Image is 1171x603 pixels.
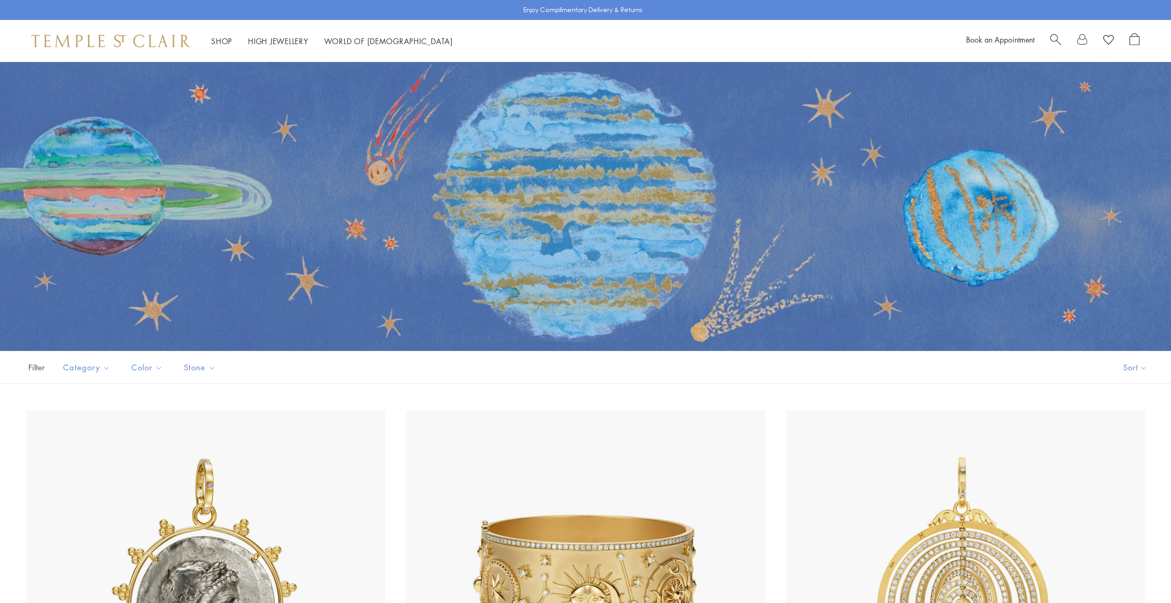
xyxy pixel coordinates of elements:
[966,34,1034,45] a: Book an Appointment
[1103,33,1114,49] a: View Wishlist
[176,356,224,379] button: Stone
[1050,33,1061,49] a: Search
[248,36,308,46] a: High JewelleryHigh Jewellery
[55,356,118,379] button: Category
[58,361,118,374] span: Category
[324,36,453,46] a: World of [DEMOGRAPHIC_DATA]World of [DEMOGRAPHIC_DATA]
[126,361,171,374] span: Color
[211,36,232,46] a: ShopShop
[1118,554,1160,592] iframe: Gorgias live chat messenger
[211,35,453,48] nav: Main navigation
[179,361,224,374] span: Stone
[123,356,171,379] button: Color
[523,5,643,15] p: Enjoy Complimentary Delivery & Returns
[1100,351,1171,383] button: Show sort by
[32,35,190,47] img: Temple St. Clair
[1129,33,1139,49] a: Open Shopping Bag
